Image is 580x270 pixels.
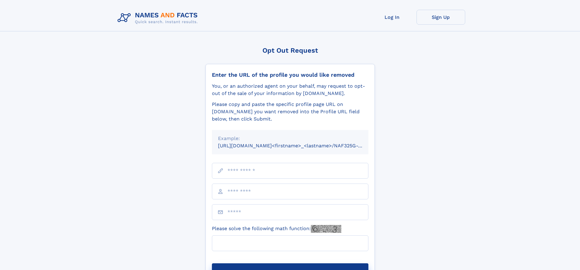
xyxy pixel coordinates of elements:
[115,10,203,26] img: Logo Names and Facts
[212,225,341,233] label: Please solve the following math function:
[212,101,368,123] div: Please copy and paste the specific profile page URL on [DOMAIN_NAME] you want removed into the Pr...
[212,72,368,78] div: Enter the URL of the profile you would like removed
[368,10,417,25] a: Log In
[212,82,368,97] div: You, or an authorized agent on your behalf, may request to opt-out of the sale of your informatio...
[218,135,362,142] div: Example:
[206,47,375,54] div: Opt Out Request
[417,10,465,25] a: Sign Up
[218,143,380,149] small: [URL][DOMAIN_NAME]<firstname>_<lastname>/NAF325G-xxxxxxxx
